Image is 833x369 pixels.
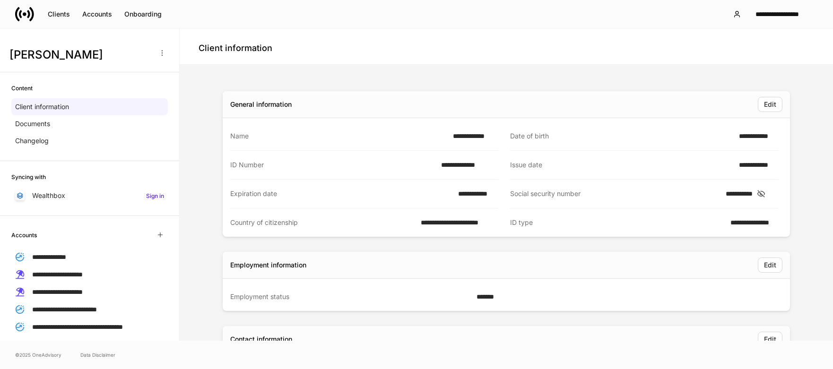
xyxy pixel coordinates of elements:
p: Changelog [15,136,49,146]
div: Issue date [510,160,733,170]
span: © 2025 OneAdvisory [15,351,61,359]
div: Date of birth [510,131,733,141]
a: Documents [11,115,168,132]
a: Client information [11,98,168,115]
div: Employment information [230,260,306,270]
div: Edit [764,335,776,344]
a: WealthboxSign in [11,187,168,204]
a: Changelog [11,132,168,149]
h6: Content [11,84,33,93]
div: ID type [510,218,725,227]
div: General information [230,100,292,109]
h4: Client information [199,43,272,54]
a: Data Disclaimer [80,351,115,359]
p: Documents [15,119,50,129]
h6: Syncing with [11,172,46,181]
p: Client information [15,102,69,112]
p: Wealthbox [32,191,65,200]
div: Contact information [230,335,292,344]
button: Clients [42,7,76,22]
div: Edit [764,100,776,109]
div: Accounts [82,9,112,19]
div: Social security number [510,189,720,198]
div: Onboarding [124,9,162,19]
div: Name [230,131,447,141]
h6: Accounts [11,231,37,240]
button: Edit [758,97,782,112]
button: Edit [758,332,782,347]
button: Accounts [76,7,118,22]
div: Country of citizenship [230,218,415,227]
div: Employment status [230,292,471,301]
div: Clients [48,9,70,19]
button: Onboarding [118,7,168,22]
div: Edit [764,260,776,270]
div: ID Number [230,160,435,170]
div: Expiration date [230,189,452,198]
button: Edit [758,257,782,273]
h6: Sign in [146,191,164,200]
h3: [PERSON_NAME] [9,47,151,62]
